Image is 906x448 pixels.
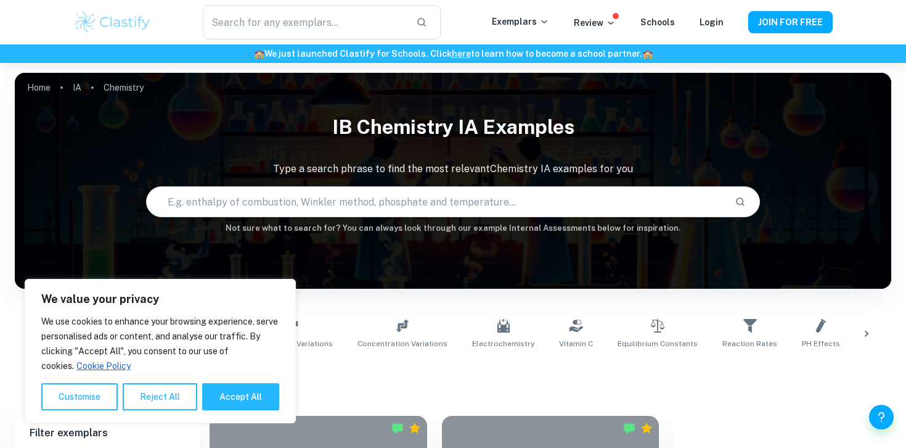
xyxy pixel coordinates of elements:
a: Home [27,79,51,96]
span: Equilibrium Constants [618,338,698,349]
input: E.g. enthalpy of combustion, Winkler method, phosphate and temperature... [147,185,724,219]
a: Cookie Policy [76,360,131,371]
button: Accept All [202,383,279,410]
button: Customise [41,383,118,410]
button: Search [730,191,751,212]
span: 🏫 [254,49,264,59]
h1: IB Chemistry IA examples [15,107,891,147]
div: We value your privacy [25,279,296,423]
input: Search for any exemplars... [203,5,406,39]
h6: Not sure what to search for? You can always look through our example Internal Assessments below f... [15,222,891,234]
span: Vitamin C [559,338,593,349]
p: Exemplars [492,15,549,28]
span: pH Effects [802,338,840,349]
button: Help and Feedback [869,405,894,429]
button: JOIN FOR FREE [748,11,833,33]
img: Marked [623,422,635,434]
img: Marked [391,422,404,434]
h6: We just launched Clastify for Schools. Click to learn how to become a school partner. [2,47,904,60]
a: here [452,49,471,59]
span: Electrochemistry [472,338,534,349]
button: Reject All [123,383,197,410]
span: Concentration Variations [357,338,447,349]
img: Clastify logo [73,10,152,35]
a: IA [73,79,81,96]
p: Review [574,16,616,30]
div: Premium [409,422,421,434]
h1: All Chemistry IA Examples [59,364,847,386]
p: We value your privacy [41,292,279,307]
a: Schools [640,17,675,27]
span: Reaction Rates [722,338,777,349]
a: Login [700,17,724,27]
p: Type a search phrase to find the most relevant Chemistry IA examples for you [15,162,891,176]
p: We use cookies to enhance your browsing experience, serve personalised ads or content, and analys... [41,314,279,373]
div: Premium [640,422,653,434]
span: 🏫 [642,49,653,59]
p: Chemistry [104,81,144,94]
